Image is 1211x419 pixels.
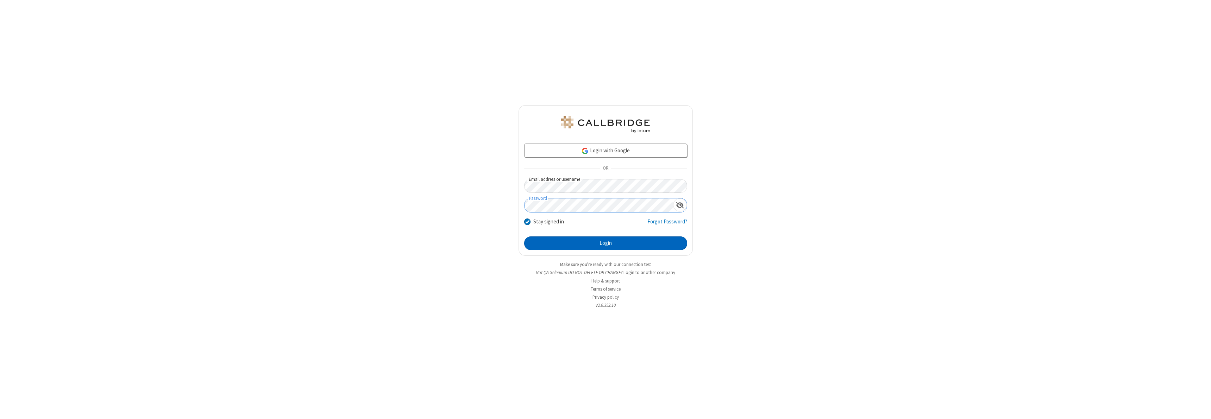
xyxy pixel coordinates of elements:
[525,198,673,212] input: Password
[519,302,693,309] li: v2.6.352.10
[519,269,693,276] li: Not QA Selenium DO NOT DELETE OR CHANGE?
[560,261,651,267] a: Make sure you're ready with our connection test
[560,116,651,133] img: QA Selenium DO NOT DELETE OR CHANGE
[581,147,589,155] img: google-icon.png
[533,218,564,226] label: Stay signed in
[673,198,687,211] div: Show password
[591,286,621,292] a: Terms of service
[600,164,611,173] span: OR
[1193,401,1206,414] iframe: Chat
[591,278,620,284] a: Help & support
[524,144,687,158] a: Login with Google
[623,269,675,276] button: Login to another company
[524,179,687,193] input: Email address or username
[592,294,619,300] a: Privacy policy
[647,218,687,231] a: Forgot Password?
[524,236,687,250] button: Login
